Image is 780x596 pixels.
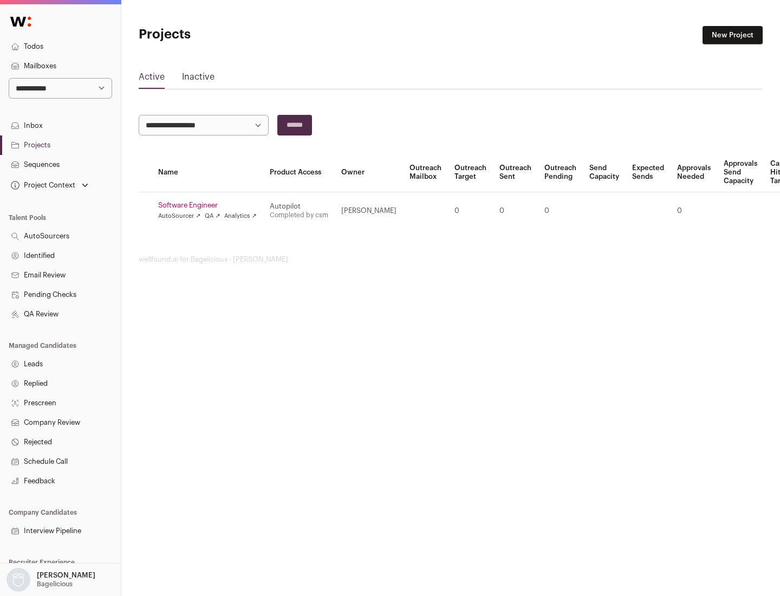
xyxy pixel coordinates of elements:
[538,192,583,230] td: 0
[448,153,493,192] th: Outreach Target
[703,26,763,44] a: New Project
[205,212,220,221] a: QA ↗
[4,11,37,33] img: Wellfound
[139,26,347,43] h1: Projects
[335,153,403,192] th: Owner
[6,568,30,592] img: nopic.png
[37,571,95,580] p: [PERSON_NAME]
[152,153,263,192] th: Name
[538,153,583,192] th: Outreach Pending
[158,212,200,221] a: AutoSourcer ↗
[626,153,671,192] th: Expected Sends
[270,202,328,211] div: Autopilot
[37,580,73,588] p: Bagelicious
[335,192,403,230] td: [PERSON_NAME]
[403,153,448,192] th: Outreach Mailbox
[583,153,626,192] th: Send Capacity
[270,212,328,218] a: Completed by csm
[493,153,538,192] th: Outreach Sent
[139,70,165,88] a: Active
[263,153,335,192] th: Product Access
[9,178,90,193] button: Open dropdown
[158,201,257,210] a: Software Engineer
[493,192,538,230] td: 0
[9,181,75,190] div: Project Context
[139,255,763,264] footer: wellfound:ai for Bagelicious - [PERSON_NAME]
[671,192,717,230] td: 0
[224,212,256,221] a: Analytics ↗
[182,70,214,88] a: Inactive
[717,153,764,192] th: Approvals Send Capacity
[4,568,97,592] button: Open dropdown
[671,153,717,192] th: Approvals Needed
[448,192,493,230] td: 0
